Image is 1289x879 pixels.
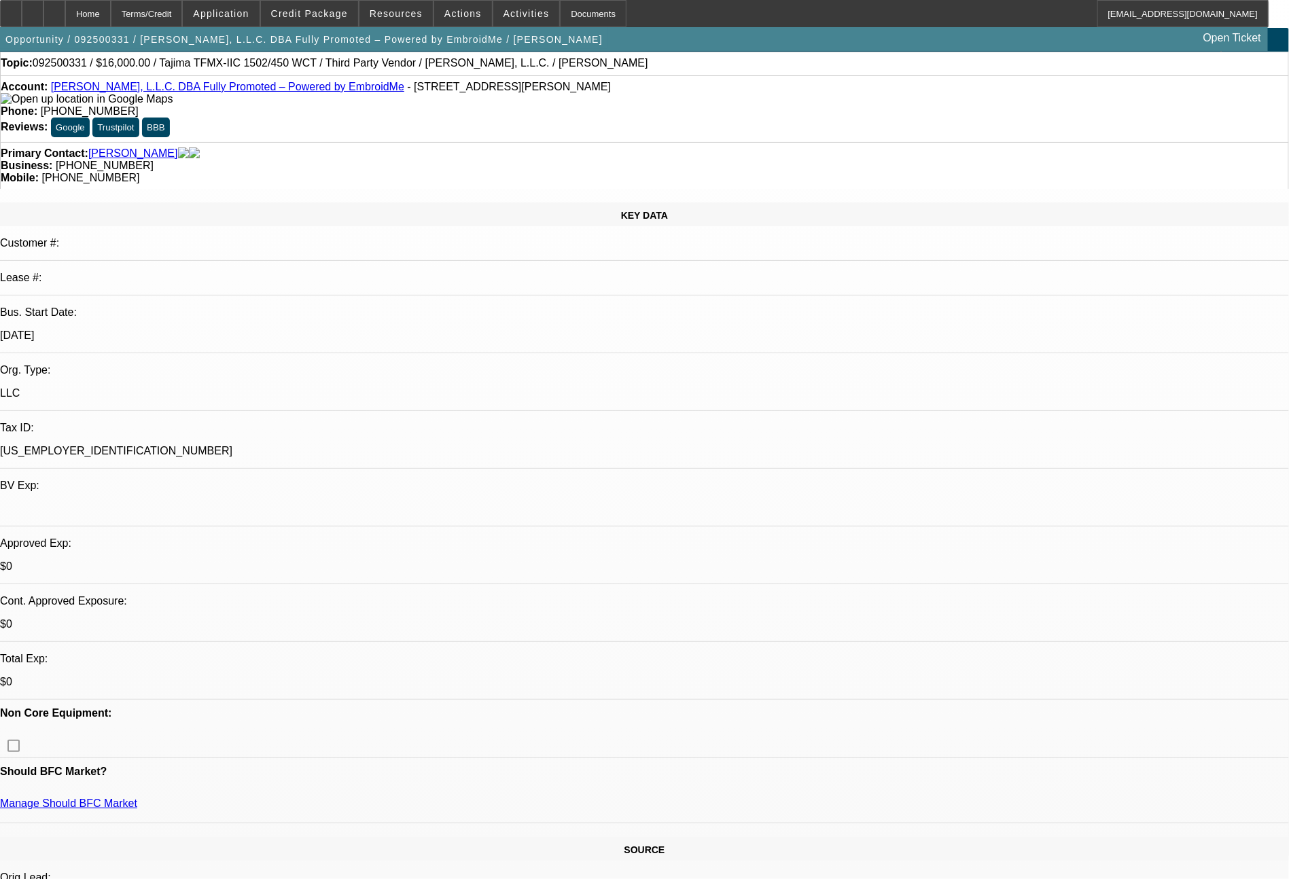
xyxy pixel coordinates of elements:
button: Trustpilot [92,118,139,137]
img: linkedin-icon.png [189,147,200,160]
span: SOURCE [624,844,665,855]
button: Activities [493,1,560,26]
span: - [STREET_ADDRESS][PERSON_NAME] [407,81,611,92]
strong: Topic: [1,57,33,69]
button: Actions [434,1,492,26]
span: 092500331 / $16,000.00 / Tajima TFMX-IIC 1502/450 WCT / Third Party Vendor / [PERSON_NAME], L.L.C... [33,57,648,69]
img: facebook-icon.png [178,147,189,160]
strong: Mobile: [1,172,39,183]
a: [PERSON_NAME], L.L.C. DBA Fully Promoted – Powered by EmbroidMe [51,81,404,92]
strong: Reviews: [1,121,48,132]
strong: Primary Contact: [1,147,88,160]
span: Activities [504,8,550,19]
button: Application [183,1,259,26]
span: KEY DATA [621,210,668,221]
button: Resources [359,1,433,26]
button: Google [51,118,90,137]
strong: Business: [1,160,52,171]
span: Application [193,8,249,19]
span: [PHONE_NUMBER] [41,172,139,183]
strong: Account: [1,81,48,92]
a: View Google Maps [1,93,173,105]
span: [PHONE_NUMBER] [41,105,139,117]
img: Open up location in Google Maps [1,93,173,105]
span: Opportunity / 092500331 / [PERSON_NAME], L.L.C. DBA Fully Promoted – Powered by EmbroidMe / [PERS... [5,34,603,45]
a: Open Ticket [1198,26,1267,50]
a: [PERSON_NAME] [88,147,178,160]
span: Credit Package [271,8,348,19]
button: Credit Package [261,1,358,26]
button: BBB [142,118,170,137]
span: Actions [444,8,482,19]
strong: Phone: [1,105,37,117]
span: [PHONE_NUMBER] [56,160,154,171]
span: Resources [370,8,423,19]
